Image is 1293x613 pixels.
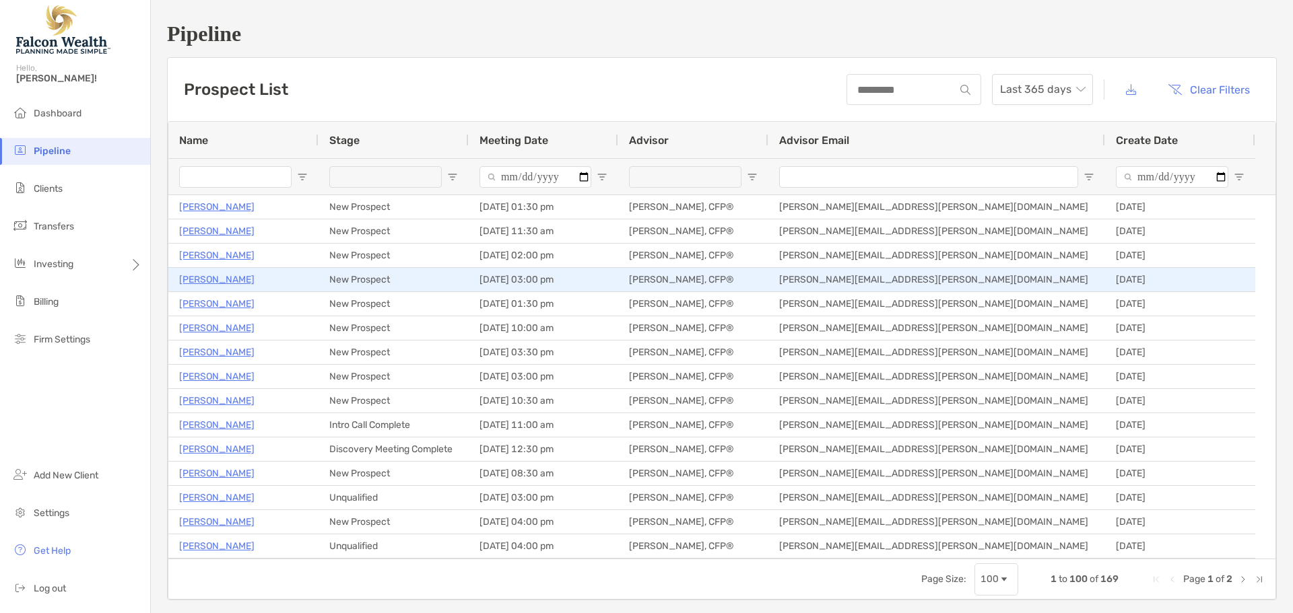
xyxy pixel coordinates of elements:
[179,320,255,336] p: [PERSON_NAME]
[1183,573,1205,585] span: Page
[768,219,1105,243] div: [PERSON_NAME][EMAIL_ADDRESS][PERSON_NAME][DOMAIN_NAME]
[618,486,768,509] div: [PERSON_NAME], CFP®
[16,5,110,54] img: Falcon Wealth Planning Logo
[1105,437,1255,461] div: [DATE]
[179,392,255,409] a: [PERSON_NAME]
[768,510,1105,534] div: [PERSON_NAME][EMAIL_ADDRESS][PERSON_NAME][DOMAIN_NAME]
[1216,573,1224,585] span: of
[768,365,1105,388] div: [PERSON_NAME][EMAIL_ADDRESS][PERSON_NAME][DOMAIN_NAME]
[981,573,999,585] div: 100
[597,172,607,182] button: Open Filter Menu
[618,462,768,485] div: [PERSON_NAME], CFP®
[1105,534,1255,558] div: [DATE]
[469,244,618,267] div: [DATE] 02:00 pm
[469,316,618,340] div: [DATE] 10:00 am
[179,344,255,361] a: [PERSON_NAME]
[179,247,255,264] p: [PERSON_NAME]
[319,534,469,558] div: Unqualified
[34,545,71,556] span: Get Help
[12,104,28,120] img: dashboard icon
[319,340,469,364] div: New Prospect
[179,271,255,288] a: [PERSON_NAME]
[179,417,255,433] a: [PERSON_NAME]
[179,513,255,530] a: [PERSON_NAME]
[469,510,618,534] div: [DATE] 04:00 pm
[12,255,28,271] img: investing icon
[447,172,458,182] button: Open Filter Menu
[319,292,469,316] div: New Prospect
[1116,134,1178,147] span: Create Date
[1090,573,1098,585] span: of
[319,462,469,485] div: New Prospect
[768,389,1105,412] div: [PERSON_NAME][EMAIL_ADDRESS][PERSON_NAME][DOMAIN_NAME]
[469,292,618,316] div: [DATE] 01:30 pm
[319,219,469,243] div: New Prospect
[469,462,618,485] div: [DATE] 08:30 am
[1105,195,1255,219] div: [DATE]
[34,507,69,519] span: Settings
[618,316,768,340] div: [PERSON_NAME], CFP®
[1105,365,1255,388] div: [DATE]
[167,22,1277,46] h1: Pipeline
[179,489,255,506] a: [PERSON_NAME]
[618,244,768,267] div: [PERSON_NAME], CFP®
[768,316,1105,340] div: [PERSON_NAME][EMAIL_ADDRESS][PERSON_NAME][DOMAIN_NAME]
[179,295,255,312] a: [PERSON_NAME]
[768,268,1105,291] div: [PERSON_NAME][EMAIL_ADDRESS][PERSON_NAME][DOMAIN_NAME]
[1051,573,1057,585] span: 1
[618,413,768,437] div: [PERSON_NAME], CFP®
[12,217,28,233] img: transfers icon
[1105,462,1255,485] div: [DATE]
[1226,573,1232,585] span: 2
[16,73,142,84] span: [PERSON_NAME]!
[12,142,28,158] img: pipeline icon
[779,166,1078,188] input: Advisor Email Filter Input
[618,365,768,388] div: [PERSON_NAME], CFP®
[469,268,618,291] div: [DATE] 03:00 pm
[618,219,768,243] div: [PERSON_NAME], CFP®
[768,195,1105,219] div: [PERSON_NAME][EMAIL_ADDRESS][PERSON_NAME][DOMAIN_NAME]
[960,85,970,95] img: input icon
[1158,75,1260,104] button: Clear Filters
[768,340,1105,364] div: [PERSON_NAME][EMAIL_ADDRESS][PERSON_NAME][DOMAIN_NAME]
[319,268,469,291] div: New Prospect
[319,244,469,267] div: New Prospect
[179,134,208,147] span: Name
[179,538,255,554] a: [PERSON_NAME]
[1207,573,1214,585] span: 1
[618,534,768,558] div: [PERSON_NAME], CFP®
[1059,573,1067,585] span: to
[179,441,255,458] a: [PERSON_NAME]
[1151,574,1162,585] div: First Page
[1105,244,1255,267] div: [DATE]
[34,108,81,119] span: Dashboard
[179,465,255,482] a: [PERSON_NAME]
[747,172,758,182] button: Open Filter Menu
[768,244,1105,267] div: [PERSON_NAME][EMAIL_ADDRESS][PERSON_NAME][DOMAIN_NAME]
[34,470,98,481] span: Add New Client
[12,330,28,347] img: firm-settings icon
[1234,172,1245,182] button: Open Filter Menu
[618,195,768,219] div: [PERSON_NAME], CFP®
[34,145,71,157] span: Pipeline
[618,510,768,534] div: [PERSON_NAME], CFP®
[1105,268,1255,291] div: [DATE]
[469,389,618,412] div: [DATE] 10:30 am
[1116,166,1228,188] input: Create Date Filter Input
[319,486,469,509] div: Unqualified
[469,195,618,219] div: [DATE] 01:30 pm
[1105,389,1255,412] div: [DATE]
[34,334,90,345] span: Firm Settings
[618,340,768,364] div: [PERSON_NAME], CFP®
[179,199,255,215] a: [PERSON_NAME]
[768,534,1105,558] div: [PERSON_NAME][EMAIL_ADDRESS][PERSON_NAME][DOMAIN_NAME]
[297,172,308,182] button: Open Filter Menu
[179,368,255,385] a: [PERSON_NAME]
